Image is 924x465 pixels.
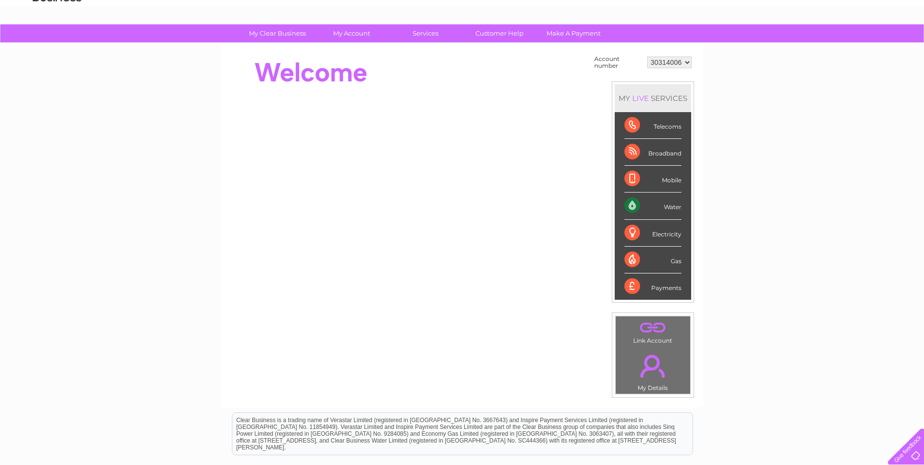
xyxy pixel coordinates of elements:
a: Log out [892,41,915,49]
div: MY SERVICES [615,84,691,112]
a: Blog [839,41,853,49]
div: Gas [624,247,681,273]
div: Mobile [624,166,681,193]
a: Water [753,41,771,49]
a: Contact [859,41,883,49]
td: Account number [592,53,645,72]
div: Telecoms [624,112,681,139]
td: Link Account [615,316,691,347]
a: Services [385,24,466,42]
div: Electricity [624,220,681,247]
div: Water [624,193,681,219]
a: Make A Payment [533,24,614,42]
a: Telecoms [804,41,833,49]
td: My Details [615,347,691,394]
a: . [618,349,688,383]
a: 0333 014 3131 [740,5,808,17]
img: logo.png [32,25,82,55]
a: My Clear Business [237,24,318,42]
div: Broadband [624,139,681,166]
a: Energy [777,41,798,49]
a: Customer Help [459,24,540,42]
a: . [618,319,688,336]
div: LIVE [630,94,651,103]
a: My Account [311,24,392,42]
div: Clear Business is a trading name of Verastar Limited (registered in [GEOGRAPHIC_DATA] No. 3667643... [232,5,693,47]
div: Payments [624,273,681,300]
